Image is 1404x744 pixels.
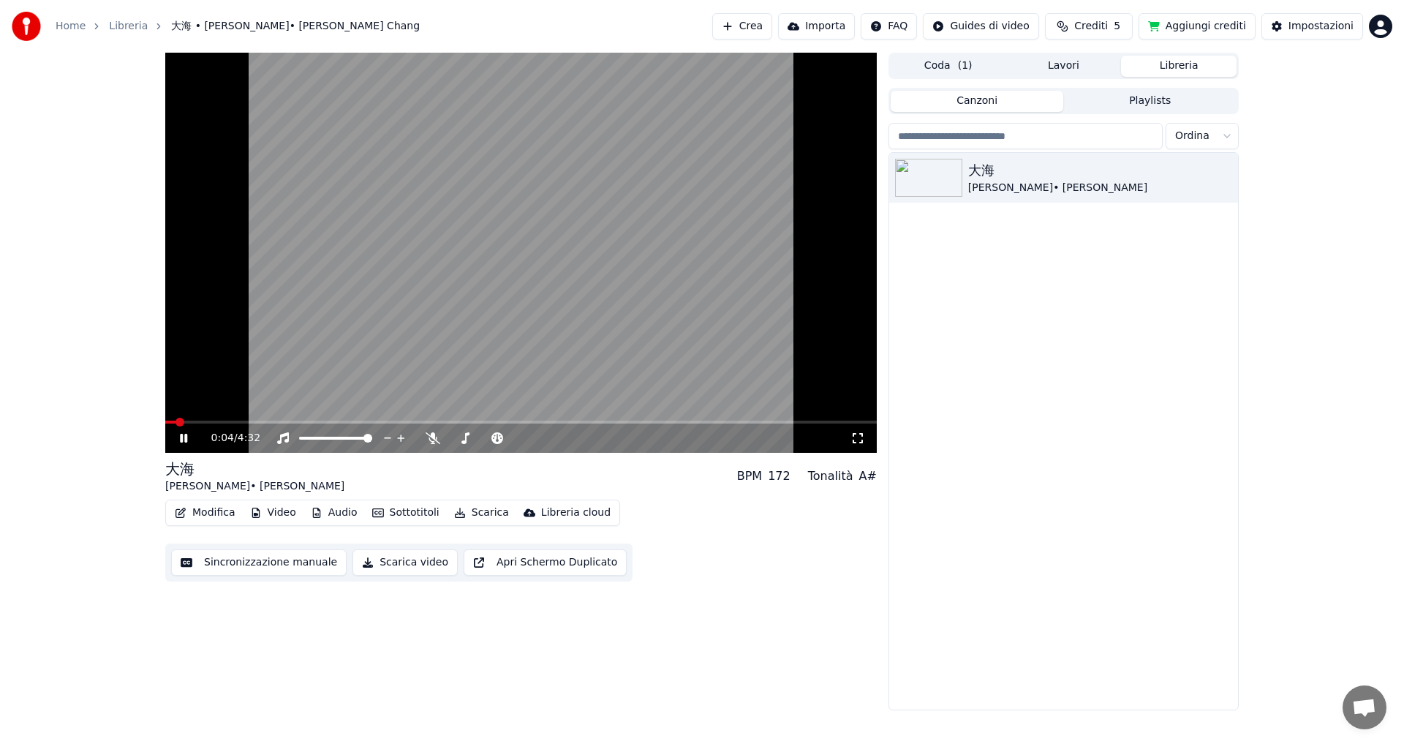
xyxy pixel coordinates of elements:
[968,160,1232,181] div: 大海
[1139,13,1256,40] button: Aggiungi crediti
[171,19,420,34] span: 大海 • [PERSON_NAME]• [PERSON_NAME] Chang
[1288,19,1354,34] div: Impostazioni
[305,503,363,523] button: Audio
[165,479,344,494] div: [PERSON_NAME]• [PERSON_NAME]
[1121,56,1237,77] button: Libreria
[211,431,234,446] span: 0:04
[1006,56,1122,77] button: Lavori
[1343,685,1386,729] a: Aprire la chat
[165,459,344,479] div: 大海
[1045,13,1133,40] button: Crediti5
[768,467,790,485] div: 172
[541,506,611,520] div: Libreria cloud
[778,13,855,40] button: Importa
[211,431,246,446] div: /
[171,549,347,576] button: Sincronizzazione manuale
[169,503,241,523] button: Modifica
[891,91,1064,112] button: Canzoni
[464,549,627,576] button: Apri Schermo Duplicato
[448,503,515,523] button: Scarica
[712,13,772,40] button: Crea
[56,19,86,34] a: Home
[1063,91,1237,112] button: Playlists
[1114,19,1120,34] span: 5
[1261,13,1363,40] button: Impostazioni
[958,59,973,73] span: ( 1 )
[244,503,302,523] button: Video
[737,467,762,485] div: BPM
[858,467,876,485] div: A#
[238,431,260,446] span: 4:32
[861,13,917,40] button: FAQ
[109,19,148,34] a: Libreria
[923,13,1038,40] button: Guides di video
[808,467,853,485] div: Tonalità
[366,503,445,523] button: Sottotitoli
[1074,19,1108,34] span: Crediti
[1175,129,1209,143] span: Ordina
[352,549,458,576] button: Scarica video
[56,19,420,34] nav: breadcrumb
[12,12,41,41] img: youka
[891,56,1006,77] button: Coda
[968,181,1232,195] div: [PERSON_NAME]• [PERSON_NAME]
